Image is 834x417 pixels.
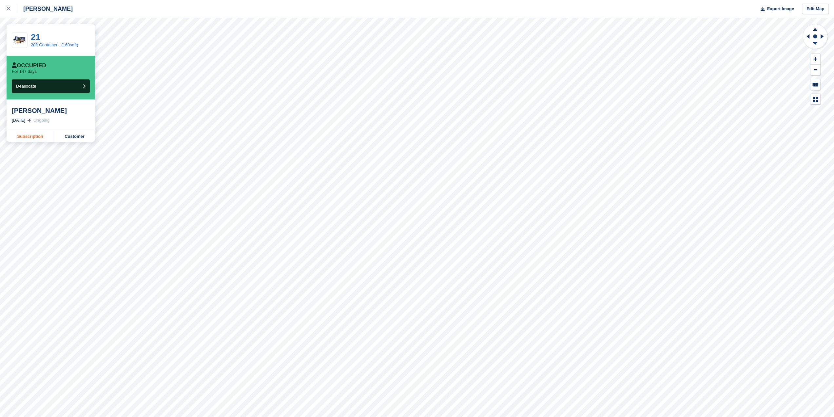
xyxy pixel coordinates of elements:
[17,5,73,13] div: [PERSON_NAME]
[757,4,794,14] button: Export Image
[7,131,54,142] a: Subscription
[12,107,90,115] div: [PERSON_NAME]
[31,32,40,42] a: 21
[12,79,90,93] button: Deallocate
[12,34,27,46] img: 20-ft-container.jpg
[810,79,820,90] button: Keyboard Shortcuts
[54,131,95,142] a: Customer
[33,117,49,124] div: Ongoing
[12,69,37,74] p: For 147 days
[12,62,46,69] div: Occupied
[12,117,25,124] div: [DATE]
[16,84,36,89] span: Deallocate
[810,54,820,65] button: Zoom In
[28,119,31,122] img: arrow-right-light-icn-cde0832a797a2874e46488d9cf13f60e5c3a73dbe684e267c42b8395dfbc2abf.svg
[802,4,829,14] a: Edit Map
[810,94,820,105] button: Map Legend
[767,6,794,12] span: Export Image
[31,42,78,47] a: 20ft Container - (160sqft)
[810,65,820,75] button: Zoom Out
